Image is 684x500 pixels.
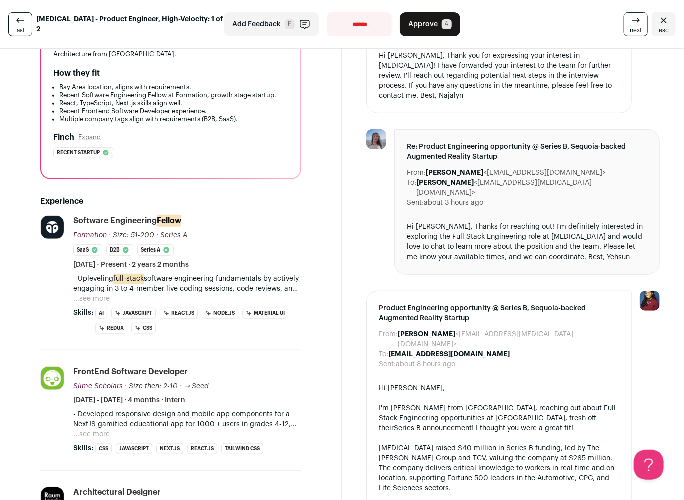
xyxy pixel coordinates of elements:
li: Recent Frontend Software Developer experience. [59,107,288,115]
span: Approve [408,19,438,29]
button: ...see more [73,294,110,304]
span: F [285,19,295,29]
span: Add Feedback [232,19,281,29]
span: esc [659,26,669,34]
img: 861dae9ecfb145b3cb1568625a24899daa90cfefb5fabcbd396d42c7a259259f.jpg [41,367,64,390]
dd: <[EMAIL_ADDRESS][DOMAIN_NAME]> [426,168,606,178]
span: A [442,19,452,29]
li: React.js [160,308,198,319]
div: Hi [PERSON_NAME], Thank you for expressing your interest in [MEDICAL_DATA]! I have forwarded your... [379,51,619,101]
dd: <[EMAIL_ADDRESS][MEDICAL_DATA][DOMAIN_NAME]> [416,178,647,198]
strong: [MEDICAL_DATA] - Product Engineer, High-Velocity: 1 of 2 [36,14,225,34]
b: [PERSON_NAME] [426,169,483,176]
a: Series B announcement [394,425,472,432]
div: Software Engineering [73,215,181,226]
li: React, TypeScript, Next.js skills align well. [59,99,288,107]
span: Recent startup [57,148,100,158]
dd: about 8 hours ago [396,359,455,369]
li: JavaScript [111,308,156,319]
li: B2B [106,244,133,256]
dt: To: [407,178,416,198]
span: · [156,230,158,240]
li: JavaScript [116,443,152,454]
li: AI [95,308,107,319]
span: Re: Product Engineering opportunity @ Series B, Sequoia-backed Augmented Reality Startup [407,142,647,162]
span: Series A [160,232,187,239]
span: · Size then: 2-10 [125,383,178,390]
div: [MEDICAL_DATA] raised $40 million in Series B funding, led by The [PERSON_NAME] Group and TCV, va... [379,443,619,493]
li: React.js [187,443,217,454]
a: Close [652,12,676,36]
li: CSS [131,323,156,334]
a: last [8,12,32,36]
button: Add Feedback F [224,12,319,36]
span: next [630,26,642,34]
span: Skills: [73,443,93,453]
span: [DATE] - [DATE] · 4 months · Intern [73,395,185,405]
img: 60e399d5c5b31000b3c9cae9bd8ccd5b3127e56a69cb7017a32e1fe7493bbec8.jpg [41,216,64,239]
span: last [16,26,25,34]
span: [DATE] - Present · 2 years 2 months [73,260,189,270]
p: - Upleveling software engineering fundamentals by actively engaging in 3 to 4-member live coding ... [73,274,301,294]
div: Hi [PERSON_NAME], Thanks for reaching out! I'm definitely interested in exploring the Full Stack ... [407,222,647,262]
div: Architectural Designer [73,487,161,498]
span: Product Engineering opportunity @ Series B, Sequoia-backed Augmented Reality Startup [379,303,619,323]
span: Slime Scholars [73,383,123,390]
div: FrontEnd Software Developer [73,366,188,377]
li: Redux [95,323,127,334]
mark: full-stack [113,273,144,284]
div: I'm [PERSON_NAME] from [GEOGRAPHIC_DATA], reaching out about Full Stack Engineering opportunities... [379,403,619,433]
li: Next.js [156,443,183,454]
li: Material UI [242,308,288,319]
button: Approve A [400,12,460,36]
dd: about 3 hours ago [424,198,483,208]
li: Multiple company tags align with requirements (B2B, SaaS). [59,115,288,123]
span: Skills: [73,308,93,318]
li: Tailwind CSS [221,443,263,454]
span: → Seed [184,383,209,390]
span: · Size: 51-200 [109,232,154,239]
li: Node.js [202,308,238,319]
dt: To: [379,349,388,359]
span: Formation [73,232,107,239]
button: Expand [78,133,101,141]
dt: From: [379,329,398,349]
span: · [180,381,182,391]
h2: Finch [53,131,74,143]
b: [EMAIL_ADDRESS][DOMAIN_NAME] [388,351,510,358]
div: Hi [PERSON_NAME], [379,383,619,393]
dt: Sent: [379,359,396,369]
dt: Sent: [407,198,424,208]
a: next [624,12,648,36]
b: [PERSON_NAME] [398,331,455,338]
li: Recent Software Engineering Fellow at Formation, growth stage startup. [59,91,288,99]
dt: From: [407,168,426,178]
iframe: Help Scout Beacon - Open [634,450,664,480]
li: Bay Area location, aligns with requirements. [59,83,288,91]
mark: Fellow [157,215,181,227]
button: ...see more [73,429,110,439]
b: [PERSON_NAME] [416,179,474,186]
li: CSS [95,443,112,454]
img: 10010497-medium_jpg [640,291,660,311]
li: SaaS [73,244,102,256]
li: Series A [137,244,174,256]
h2: Experience [40,195,301,207]
dd: <[EMAIL_ADDRESS][MEDICAL_DATA][DOMAIN_NAME]> [398,329,619,349]
img: b5cf6251ce4a735ca1a4b59aafd4e1eae0454973ba54c57c9b8ea906e33381ee.jpg [366,129,386,149]
p: - Developed responsive design and mobile app components for a NextJS gamified educational app for... [73,409,301,429]
h2: How they fit [53,67,100,79]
